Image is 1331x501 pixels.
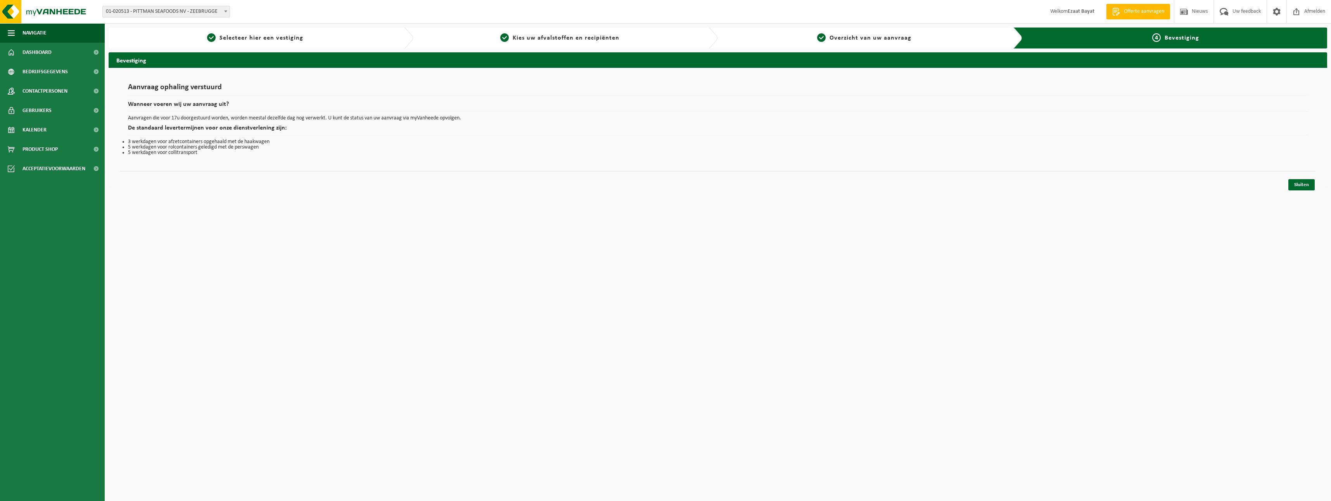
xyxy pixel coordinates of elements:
li: 5 werkdagen voor collitransport [128,150,1308,155]
span: 4 [1152,33,1161,42]
a: 3Overzicht van uw aanvraag [722,33,1007,43]
h1: Aanvraag ophaling verstuurd [128,83,1308,95]
span: 01-020513 - PITTMAN SEAFOODS NV - ZEEBRUGGE [102,6,230,17]
span: Overzicht van uw aanvraag [830,35,911,41]
h2: Wanneer voeren wij uw aanvraag uit? [128,101,1308,112]
p: Aanvragen die voor 17u doorgestuurd worden, worden meestal dezelfde dag nog verwerkt. U kunt de s... [128,116,1308,121]
span: Bedrijfsgegevens [22,62,68,81]
span: Product Shop [22,140,58,159]
span: Bevestiging [1165,35,1199,41]
span: Kies uw afvalstoffen en recipiënten [513,35,619,41]
span: 01-020513 - PITTMAN SEAFOODS NV - ZEEBRUGGE [103,6,230,17]
span: 1 [207,33,216,42]
span: Contactpersonen [22,81,67,101]
span: Gebruikers [22,101,52,120]
a: 1Selecteer hier een vestiging [112,33,398,43]
span: 2 [500,33,509,42]
span: Acceptatievoorwaarden [22,159,85,178]
a: Sluiten [1288,179,1315,190]
li: 3 werkdagen voor afzetcontainers opgehaald met de haakwagen [128,139,1308,145]
span: Dashboard [22,43,52,62]
span: 3 [817,33,826,42]
span: Selecteer hier een vestiging [220,35,303,41]
a: Offerte aanvragen [1106,4,1170,19]
span: Offerte aanvragen [1122,8,1166,16]
a: 2Kies uw afvalstoffen en recipiënten [417,33,703,43]
strong: Ezaat Bayat [1068,9,1094,14]
span: Navigatie [22,23,47,43]
span: Kalender [22,120,47,140]
li: 5 werkdagen voor rolcontainers geledigd met de perswagen [128,145,1308,150]
h2: Bevestiging [109,52,1327,67]
h2: De standaard levertermijnen voor onze dienstverlening zijn: [128,125,1308,135]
